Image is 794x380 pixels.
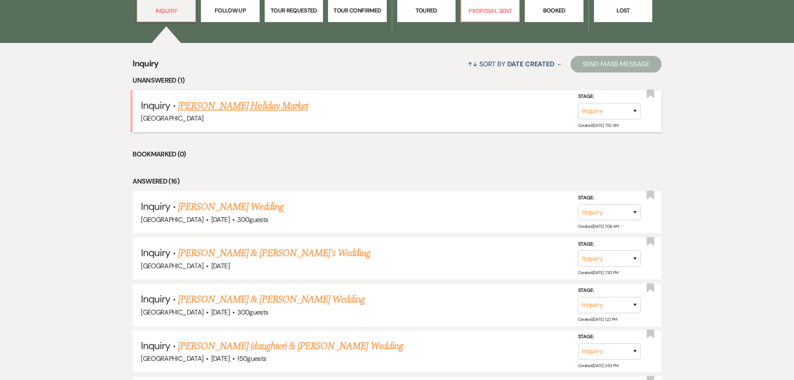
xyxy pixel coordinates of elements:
span: [GEOGRAPHIC_DATA] [141,215,203,224]
label: Stage: [578,240,641,249]
span: Created: [DATE] 7:20 PM [578,270,619,275]
span: Created: [DATE] 3:53 PM [578,363,619,368]
span: [GEOGRAPHIC_DATA] [141,354,203,363]
a: [PERSON_NAME] & [PERSON_NAME]'s Wedding [178,246,371,261]
span: Inquiry [141,292,170,305]
p: Tour Confirmed [333,6,381,15]
span: Inquiry [141,99,170,112]
li: Answered (16) [133,176,661,187]
a: [PERSON_NAME] (daughter) & [PERSON_NAME] Wedding [178,339,403,354]
span: [GEOGRAPHIC_DATA] [141,308,203,317]
span: Inquiry [141,200,170,213]
span: Created: [DATE] 7:08 AM [578,224,619,229]
p: Lost [599,6,647,15]
p: Toured [403,6,450,15]
label: Stage: [578,92,641,101]
p: Follow Up [206,6,254,15]
span: Date Created [507,60,554,68]
span: 150 guests [237,354,266,363]
label: Stage: [578,332,641,342]
span: Inquiry [133,57,159,75]
span: Created: [DATE] 7:52 AM [578,123,619,128]
li: Bookmarked (0) [133,149,661,160]
a: [PERSON_NAME] & [PERSON_NAME] Wedding [178,292,365,307]
button: Send Mass Message [571,56,661,73]
span: Inquiry [141,339,170,352]
span: [DATE] [211,354,230,363]
span: ↑↓ [468,60,478,68]
span: Created: [DATE] 1:22 PM [578,317,617,322]
button: Sort By Date Created [464,53,564,75]
p: Tour Requested [270,6,318,15]
a: [PERSON_NAME] Wedding [178,199,283,214]
span: [GEOGRAPHIC_DATA] [141,262,203,270]
label: Stage: [578,194,641,203]
li: Unanswered (1) [133,75,661,86]
span: [DATE] [211,308,230,317]
span: Inquiry [141,246,170,259]
span: [GEOGRAPHIC_DATA] [141,114,203,123]
p: Proposal Sent [466,6,514,15]
span: 300 guests [237,308,268,317]
p: Booked [530,6,578,15]
p: Inquiry [143,6,190,15]
a: [PERSON_NAME] Holiday Market [178,98,308,113]
span: [DATE] [211,262,230,270]
span: 300 guests [237,215,268,224]
label: Stage: [578,286,641,295]
span: [DATE] [211,215,230,224]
